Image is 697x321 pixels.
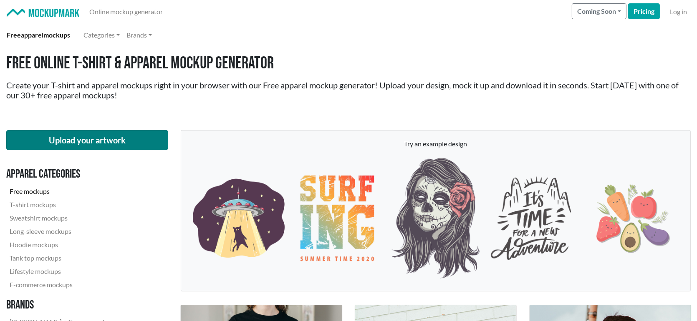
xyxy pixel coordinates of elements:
button: Coming Soon [572,3,626,19]
h3: Apparel categories [6,167,120,181]
a: Brands [123,27,155,43]
a: Categories [80,27,123,43]
img: Mockup Mark [7,9,79,18]
a: Log in [667,3,690,20]
a: E-commerce mockups [6,278,120,291]
a: Free mockups [6,185,120,198]
a: Pricing [628,3,660,19]
a: Tank top mockups [6,251,120,265]
h2: Create your T-shirt and apparel mockups right in your browser with our Free apparel mockup genera... [6,80,691,100]
a: Sweatshirt mockups [6,211,120,225]
a: Long-sleeve mockups [6,225,120,238]
a: Hoodie mockups [6,238,120,251]
a: Online mockup generator [86,3,166,20]
p: Try an example design [189,139,682,149]
button: Upload your artwork [6,130,168,150]
h1: Free Online T-shirt & Apparel Mockup Generator [6,53,691,73]
a: Lifestyle mockups [6,265,120,278]
a: Freeapparelmockups [3,27,73,43]
h3: Brands [6,298,120,312]
a: T-shirt mockups [6,198,120,211]
span: apparel [21,31,43,39]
